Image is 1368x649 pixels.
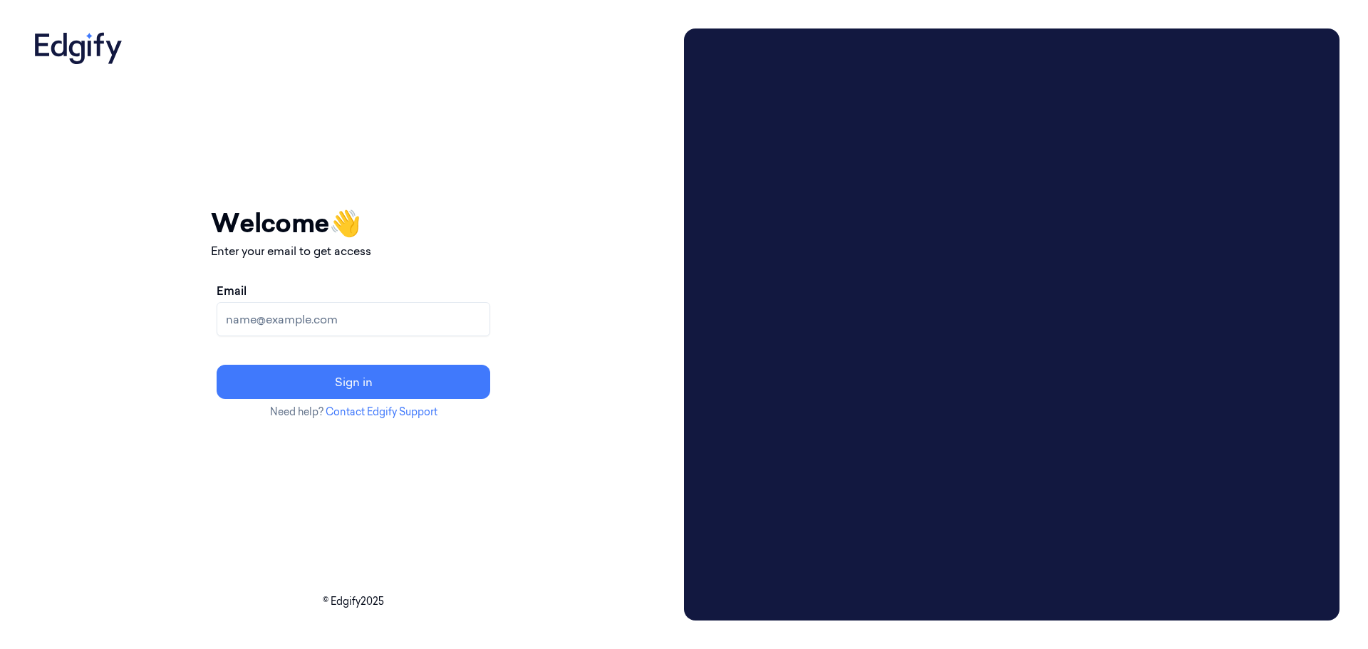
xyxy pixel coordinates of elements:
button: Sign in [217,365,490,399]
input: name@example.com [217,302,490,336]
label: Email [217,282,247,299]
p: Need help? [211,405,496,420]
a: Contact Edgify Support [326,405,437,418]
h1: Welcome 👋 [211,204,496,242]
p: Enter your email to get access [211,242,496,259]
p: © Edgify 2025 [28,594,678,609]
